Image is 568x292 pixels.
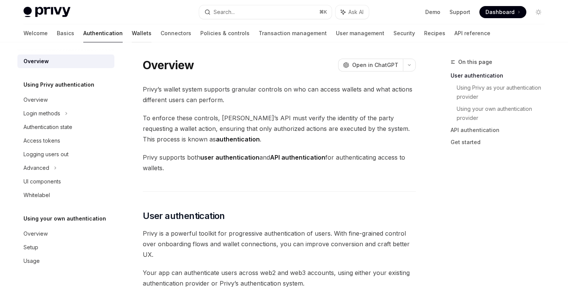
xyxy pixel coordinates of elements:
[23,229,48,238] div: Overview
[200,24,250,42] a: Policies & controls
[17,93,114,107] a: Overview
[23,256,40,266] div: Usage
[23,136,60,145] div: Access tokens
[451,136,551,148] a: Get started
[17,134,114,148] a: Access tokens
[270,154,325,161] strong: API authentication
[143,228,416,260] span: Privy is a powerful toolkit for progressive authentication of users. With fine-grained control ov...
[143,210,225,222] span: User authentication
[23,57,49,66] div: Overview
[479,6,526,18] a: Dashboard
[454,24,490,42] a: API reference
[199,5,332,19] button: Search...⌘K
[17,188,114,202] a: Whitelabel
[449,8,470,16] a: Support
[23,123,72,132] div: Authentication state
[425,8,440,16] a: Demo
[161,24,191,42] a: Connectors
[451,70,551,82] a: User authentication
[393,24,415,42] a: Security
[532,6,545,18] button: Toggle dark mode
[17,54,114,68] a: Overview
[424,24,445,42] a: Recipes
[17,254,114,268] a: Usage
[485,8,515,16] span: Dashboard
[335,5,369,19] button: Ask AI
[23,80,94,89] h5: Using Privy authentication
[352,61,398,69] span: Open in ChatGPT
[23,163,49,172] div: Advanced
[23,7,70,17] img: light logo
[17,241,114,254] a: Setup
[143,113,416,144] span: To enforce these controls, [PERSON_NAME]’s API must verify the identity of the party requesting a...
[214,8,235,17] div: Search...
[336,24,384,42] a: User management
[17,148,114,161] a: Logging users out
[216,135,260,143] strong: authentication
[23,243,38,252] div: Setup
[338,59,403,71] button: Open in ChatGPT
[57,24,74,42] a: Basics
[23,95,48,104] div: Overview
[319,9,327,15] span: ⌘ K
[143,58,194,72] h1: Overview
[348,8,364,16] span: Ask AI
[23,109,60,118] div: Login methods
[23,177,61,186] div: UI components
[23,214,106,223] h5: Using your own authentication
[451,124,551,136] a: API authentication
[23,24,48,42] a: Welcome
[143,152,416,173] span: Privy supports both and for authenticating access to wallets.
[200,154,259,161] strong: user authentication
[17,120,114,134] a: Authentication state
[457,103,551,124] a: Using your own authentication provider
[17,227,114,241] a: Overview
[259,24,327,42] a: Transaction management
[23,150,69,159] div: Logging users out
[83,24,123,42] a: Authentication
[132,24,151,42] a: Wallets
[143,84,416,105] span: Privy’s wallet system supports granular controls on who can access wallets and what actions diffe...
[458,57,492,67] span: On this page
[17,175,114,188] a: UI components
[23,191,50,200] div: Whitelabel
[143,267,416,289] span: Your app can authenticate users across web2 and web3 accounts, using either your existing authent...
[457,82,551,103] a: Using Privy as your authentication provider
